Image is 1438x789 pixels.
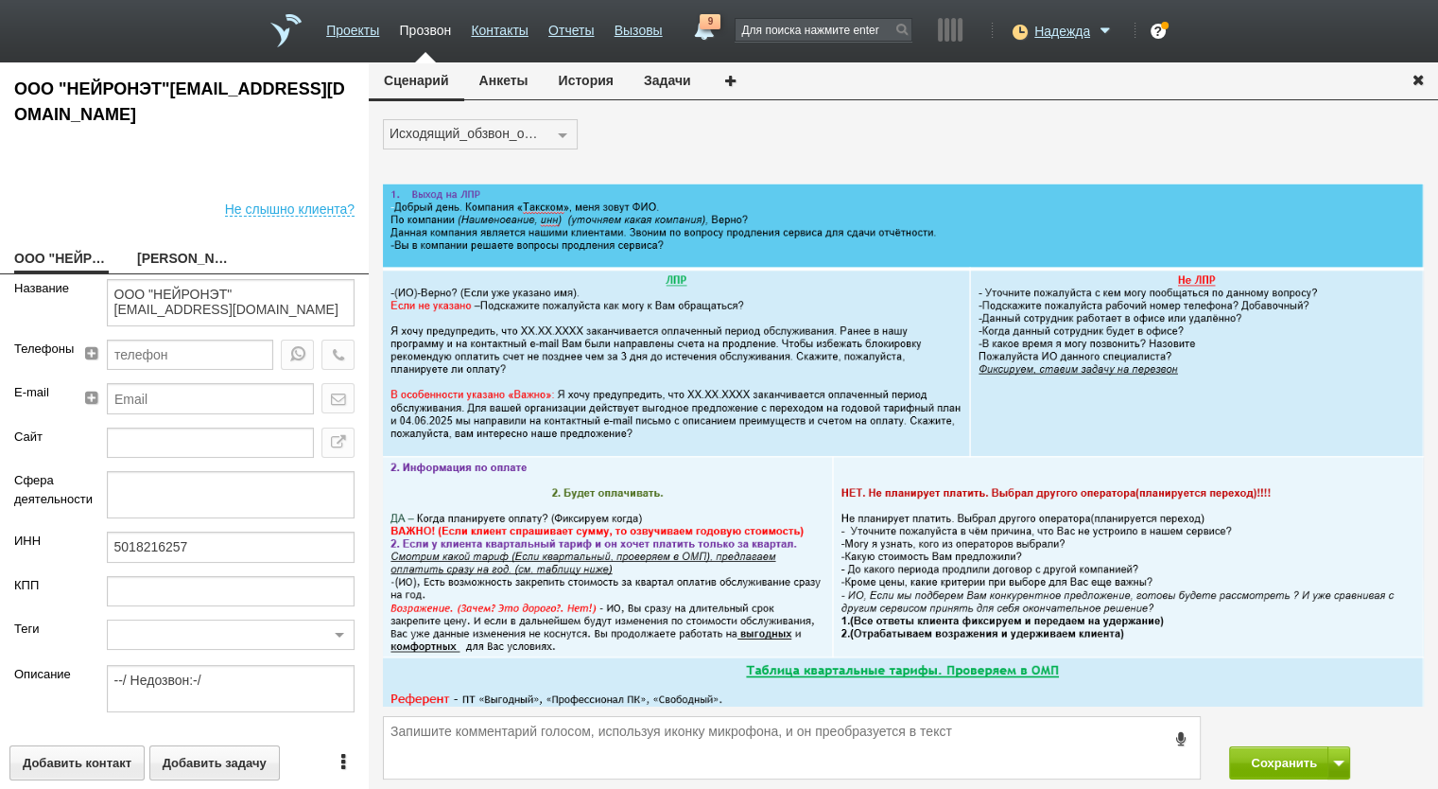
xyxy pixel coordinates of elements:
[471,13,528,41] a: Контакты
[149,745,280,780] button: Добавить задачу
[14,247,109,273] a: ООО "НЕЙРОНЭТ"[EMAIL_ADDRESS][DOMAIN_NAME]
[1151,24,1166,39] div: ?
[686,14,720,37] a: 9
[14,620,78,639] label: Теги
[14,471,78,508] label: Сфера деятельности
[14,665,78,684] label: Описание
[14,340,62,359] label: Телефоны
[326,13,379,41] a: Проекты
[1229,746,1328,780] button: Сохранить
[629,62,706,98] button: Задачи
[9,745,145,780] button: Добавить контакт
[137,247,232,273] a: [PERSON_NAME]
[14,383,62,402] label: E-mail
[14,428,78,447] label: Сайт
[390,122,548,145] div: Исходящий_обзвон_общий
[548,13,594,41] a: Отчеты
[107,383,314,413] input: Email
[464,62,544,98] button: Анкеты
[225,196,355,217] span: Не слышно клиента?
[107,340,273,370] input: телефон
[544,62,629,98] button: История
[369,62,464,101] button: Сценарий
[14,77,355,128] div: ООО "НЕЙРОНЭТ"__50181l4@host27.taxcom.ru
[14,576,78,595] label: КПП
[700,14,720,29] span: 9
[615,13,663,41] a: Вызовы
[14,279,78,298] label: Название
[14,532,78,551] label: ИНН
[399,13,451,41] a: Прозвон
[1034,20,1116,39] a: Надежда
[1034,22,1090,41] span: Надежда
[736,19,911,41] input: Для поиска нажмите enter
[270,14,302,47] a: На главную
